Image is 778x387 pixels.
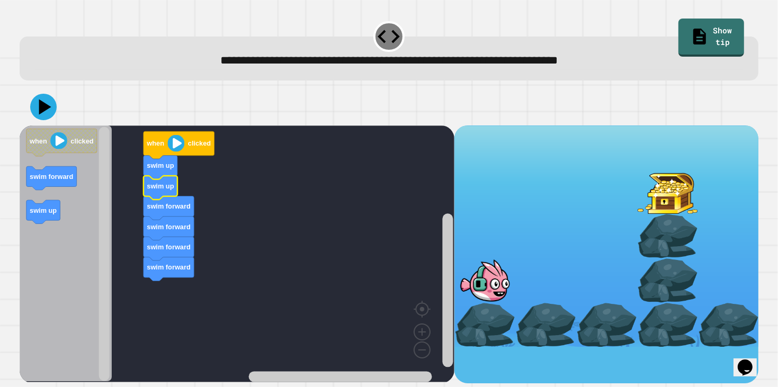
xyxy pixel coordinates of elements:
a: Show tip [678,19,744,57]
div: Blockly Workspace [20,125,454,383]
text: swim forward [147,223,191,231]
text: swim forward [147,202,191,210]
text: swim up [30,206,57,214]
text: swim up [147,162,174,170]
text: when [146,140,164,148]
text: clicked [188,140,211,148]
text: clicked [70,137,93,145]
text: swim up [147,182,174,190]
text: swim forward [147,243,191,251]
text: when [29,137,47,145]
iframe: chat widget [734,345,767,376]
text: swim forward [30,173,74,181]
text: swim forward [147,264,191,272]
